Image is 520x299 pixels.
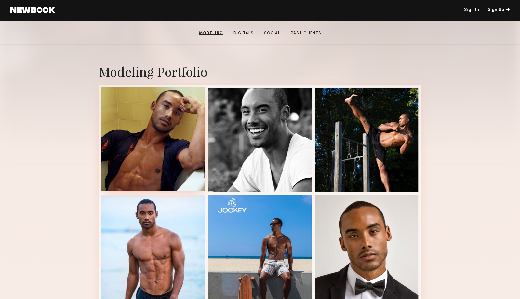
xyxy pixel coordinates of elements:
div: Sign Up [488,8,510,12]
a: Past Clients [288,30,324,36]
a: Digitals [231,30,256,36]
a: Social [261,30,283,36]
div: Modeling Portfolio [99,63,421,80]
a: Sign In [464,8,479,12]
a: Modeling [196,30,226,36]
